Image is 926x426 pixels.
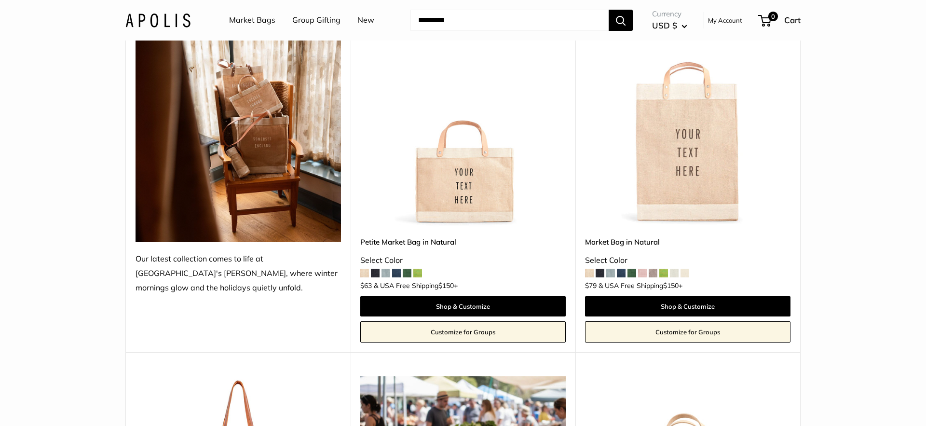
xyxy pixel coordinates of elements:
a: Group Gifting [292,13,340,27]
span: 0 [768,12,778,21]
a: Market Bag in NaturalMarket Bag in Natural [585,21,790,227]
a: Shop & Customize [585,296,790,316]
span: & USA Free Shipping + [599,282,682,289]
span: $63 [360,281,372,290]
span: $150 [438,281,454,290]
span: Cart [784,15,801,25]
div: Select Color [360,253,566,268]
img: Market Bag in Natural [585,21,790,227]
div: Select Color [585,253,790,268]
a: Market Bags [229,13,275,27]
img: Our latest collection comes to life at UK's Estelle Manor, where winter mornings glow and the hol... [136,21,341,242]
a: Petite Market Bag in Natural [360,236,566,247]
a: Market Bag in Natural [585,236,790,247]
a: Shop & Customize [360,296,566,316]
a: Customize for Groups [585,321,790,343]
span: $150 [663,281,679,290]
span: USD $ [652,20,677,30]
button: USD $ [652,18,687,33]
a: Customize for Groups [360,321,566,343]
span: & USA Free Shipping + [374,282,458,289]
button: Search [609,10,633,31]
a: New [357,13,374,27]
a: Petite Market Bag in NaturalPetite Market Bag in Natural [360,21,566,227]
input: Search... [410,10,609,31]
div: Our latest collection comes to life at [GEOGRAPHIC_DATA]'s [PERSON_NAME], where winter mornings g... [136,252,341,295]
img: Apolis [125,13,191,27]
span: Currency [652,7,687,21]
a: My Account [708,14,742,26]
img: Petite Market Bag in Natural [360,21,566,227]
span: $79 [585,281,597,290]
a: 0 Cart [759,13,801,28]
